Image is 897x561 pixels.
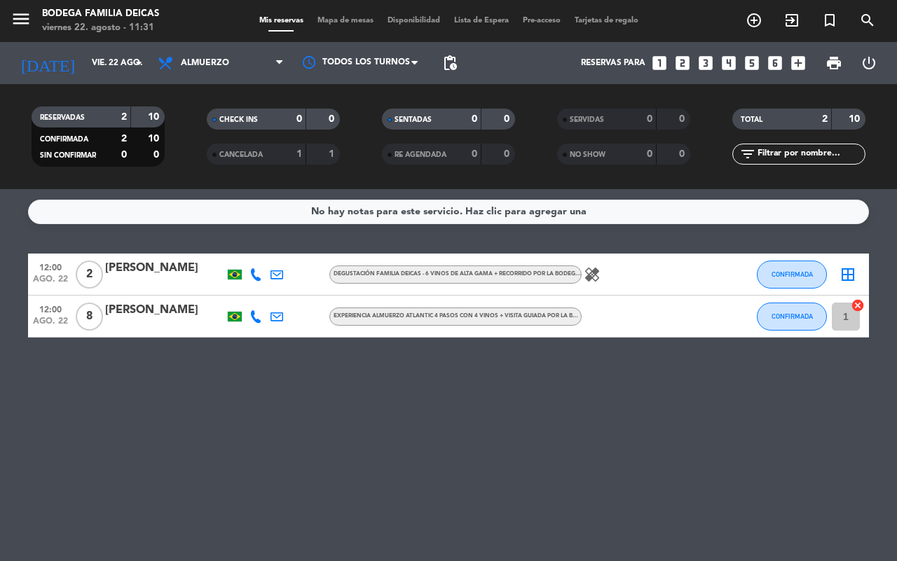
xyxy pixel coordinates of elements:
span: NO SHOW [570,151,605,158]
span: CONFIRMADA [772,312,813,320]
span: print [826,55,842,71]
span: CONFIRMADA [40,136,88,143]
span: Tarjetas de regalo [568,17,645,25]
strong: 0 [472,114,477,124]
i: looks_6 [766,54,784,72]
button: menu [11,8,32,34]
button: CONFIRMADA [757,261,827,289]
i: cancel [851,298,865,312]
i: turned_in_not [821,12,838,29]
span: SIN CONFIRMAR [40,152,96,159]
strong: 0 [647,114,652,124]
span: Experiencia almuerzo Atlantic 4 pasos con 4 vinos + visita guiada por la bodega USD 80 [334,313,615,319]
i: menu [11,8,32,29]
span: SERVIDAS [570,116,604,123]
span: ago. 22 [33,317,68,333]
i: add_box [789,54,807,72]
span: 2 [76,261,103,289]
span: pending_actions [441,55,458,71]
div: viernes 22. agosto - 11:31 [42,21,159,35]
span: 8 [76,303,103,331]
i: healing [584,266,601,283]
strong: 0 [679,114,687,124]
strong: 0 [679,149,687,159]
span: CHECK INS [219,116,258,123]
strong: 0 [472,149,477,159]
span: TOTAL [741,116,762,123]
i: exit_to_app [783,12,800,29]
i: search [859,12,876,29]
div: [PERSON_NAME] [105,301,224,319]
span: Disponibilidad [381,17,447,25]
strong: 2 [121,134,127,144]
span: Mapa de mesas [310,17,381,25]
i: add_circle_outline [746,12,762,29]
span: Reservas para [581,58,645,68]
i: arrow_drop_down [130,55,147,71]
i: looks_one [650,54,669,72]
i: looks_two [673,54,692,72]
span: RESERVADAS [40,114,85,121]
span: Pre-acceso [516,17,568,25]
strong: 10 [148,112,162,122]
strong: 0 [296,114,302,124]
strong: 1 [296,149,302,159]
div: Bodega Familia Deicas [42,7,159,21]
strong: 10 [849,114,863,124]
div: LOG OUT [851,42,886,84]
i: border_all [840,266,856,283]
span: CONFIRMADA [772,270,813,278]
span: Almuerzo [181,58,229,68]
strong: 0 [329,114,337,124]
i: looks_5 [743,54,761,72]
strong: 0 [504,114,512,124]
span: 12:00 [33,258,68,275]
span: RE AGENDADA [395,151,446,158]
strong: 0 [153,150,162,160]
span: SENTADAS [395,116,432,123]
strong: 0 [647,149,652,159]
strong: 2 [822,114,828,124]
input: Filtrar por nombre... [756,146,865,162]
span: Lista de Espera [447,17,516,25]
i: power_settings_new [861,55,877,71]
div: [PERSON_NAME] [105,259,224,277]
span: CANCELADA [219,151,263,158]
i: looks_4 [720,54,738,72]
strong: 0 [504,149,512,159]
strong: 10 [148,134,162,144]
i: [DATE] [11,48,85,78]
span: Degustación Familia Deicas - 6 vinos de alta gama + recorrido por la bodega USD 60 [334,271,601,277]
span: Mis reservas [252,17,310,25]
button: CONFIRMADA [757,303,827,331]
strong: 2 [121,112,127,122]
i: filter_list [739,146,756,162]
strong: 1 [329,149,337,159]
strong: 0 [121,150,127,160]
div: No hay notas para este servicio. Haz clic para agregar una [311,204,587,220]
span: 12:00 [33,300,68,317]
i: looks_3 [697,54,715,72]
span: ago. 22 [33,275,68,291]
